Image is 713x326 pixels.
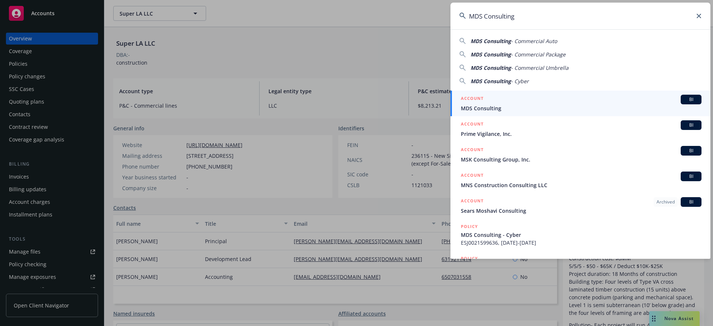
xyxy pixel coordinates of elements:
h5: ACCOUNT [461,146,484,155]
span: Sears Moshavi Consulting [461,207,701,215]
span: Prime Vigilance, Inc. [461,130,701,138]
span: MDS Consulting - Cyber [461,231,701,239]
span: - Cyber [511,78,529,85]
h5: ACCOUNT [461,120,484,129]
span: MDS Consulting [471,51,511,58]
span: - Commercial Package [511,51,566,58]
span: BI [684,96,699,103]
span: MDS Consulting [471,78,511,85]
a: POLICYMDS Consulting - CyberESJ0021599636, [DATE]-[DATE] [450,219,710,251]
span: Archived [657,199,675,205]
h5: ACCOUNT [461,172,484,180]
span: MDS Consulting [471,64,511,71]
h5: POLICY [461,255,478,262]
span: BI [684,199,699,205]
input: Search... [450,3,710,29]
span: BI [684,122,699,128]
span: MNS Construction Consulting LLC [461,181,701,189]
span: ESJ0021599636, [DATE]-[DATE] [461,239,701,247]
h5: POLICY [461,223,478,230]
a: ACCOUNTBIMNS Construction Consulting LLC [450,167,710,193]
a: ACCOUNTBIMDS Consulting [450,91,710,116]
h5: ACCOUNT [461,95,484,104]
span: BI [684,173,699,180]
span: MDS Consulting [471,38,511,45]
a: ACCOUNTBIMSK Consulting Group, Inc. [450,142,710,167]
h5: ACCOUNT [461,197,484,206]
span: MDS Consulting [461,104,701,112]
span: - Commercial Umbrella [511,64,569,71]
span: MSK Consulting Group, Inc. [461,156,701,163]
a: ACCOUNTBIPrime Vigilance, Inc. [450,116,710,142]
span: BI [684,147,699,154]
a: ACCOUNTArchivedBISears Moshavi Consulting [450,193,710,219]
span: - Commercial Auto [511,38,557,45]
a: POLICY [450,251,710,283]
